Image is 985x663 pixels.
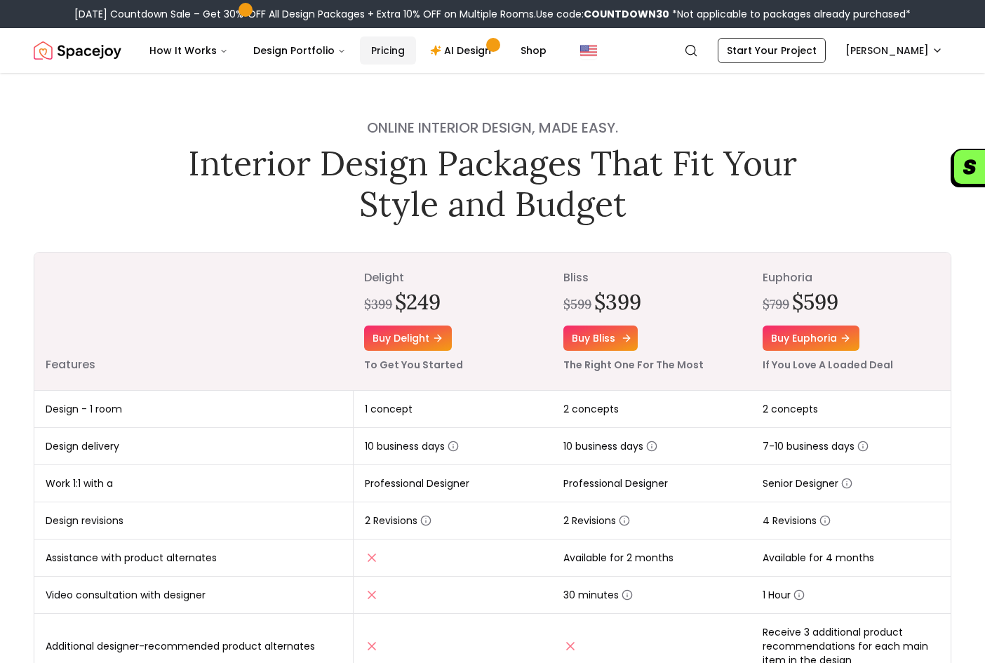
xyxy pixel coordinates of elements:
span: Senior Designer [763,476,852,490]
small: If You Love A Loaded Deal [763,358,893,372]
span: *Not applicable to packages already purchased* [669,7,911,21]
h2: $249 [395,289,441,314]
a: Buy bliss [563,326,638,351]
span: 10 business days [365,439,459,453]
div: [DATE] Countdown Sale – Get 30% OFF All Design Packages + Extra 10% OFF on Multiple Rooms. [74,7,911,21]
td: Assistance with product alternates [34,540,353,577]
a: Shop [509,36,558,65]
th: Features [34,253,353,391]
td: Available for 2 months [552,540,751,577]
h2: $599 [792,289,838,314]
a: Buy delight [364,326,452,351]
a: Pricing [360,36,416,65]
button: Design Portfolio [242,36,357,65]
nav: Global [34,28,951,73]
a: AI Design [419,36,507,65]
span: 4 Revisions [763,514,831,528]
button: How It Works [138,36,239,65]
a: Spacejoy [34,36,121,65]
span: 30 minutes [563,588,633,602]
span: 2 Revisions [365,514,431,528]
span: 2 concepts [763,402,818,416]
h2: $399 [594,289,641,314]
span: Professional Designer [365,476,469,490]
td: Design - 1 room [34,391,353,428]
span: 1 concept [365,402,413,416]
h4: Online interior design, made easy. [178,118,807,138]
span: 2 concepts [563,402,619,416]
td: Available for 4 months [751,540,951,577]
p: bliss [563,269,740,286]
span: 2 Revisions [563,514,630,528]
small: The Right One For The Most [563,358,704,372]
b: COUNTDOWN30 [584,7,669,21]
a: Start Your Project [718,38,826,63]
div: $399 [364,295,392,314]
img: United States [580,42,597,59]
p: delight [364,269,541,286]
a: Buy euphoria [763,326,859,351]
span: Professional Designer [563,476,668,490]
div: $799 [763,295,789,314]
span: 1 Hour [763,588,805,602]
span: 7-10 business days [763,439,869,453]
h1: Interior Design Packages That Fit Your Style and Budget [178,143,807,224]
td: Design revisions [34,502,353,540]
td: Design delivery [34,428,353,465]
td: Work 1:1 with a [34,465,353,502]
button: [PERSON_NAME] [837,38,951,63]
span: Use code: [536,7,669,21]
span: 10 business days [563,439,657,453]
div: $599 [563,295,591,314]
p: euphoria [763,269,939,286]
small: To Get You Started [364,358,463,372]
img: Spacejoy Logo [34,36,121,65]
td: Video consultation with designer [34,577,353,614]
nav: Main [138,36,558,65]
